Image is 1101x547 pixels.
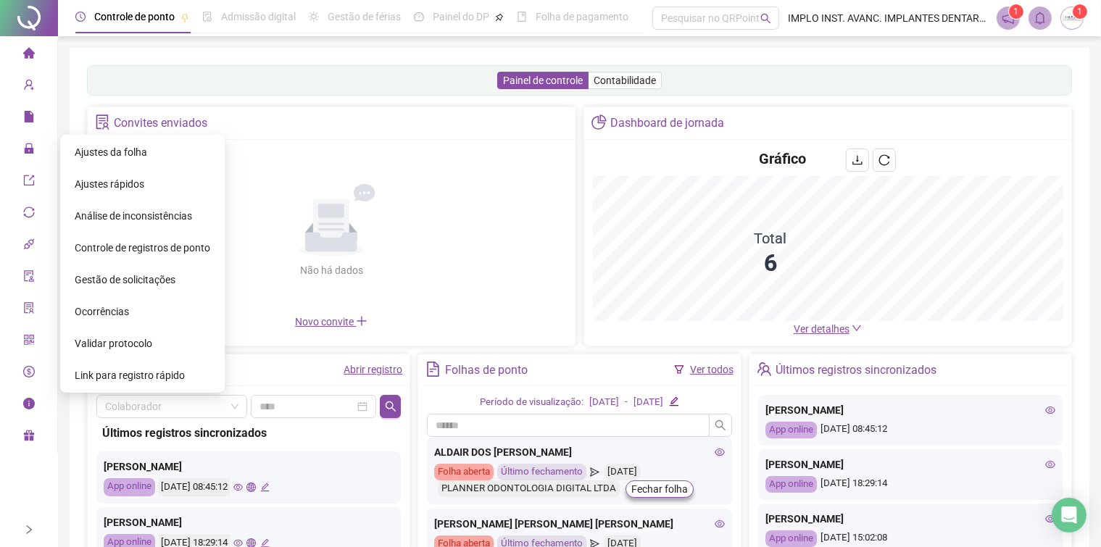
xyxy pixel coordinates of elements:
[669,396,678,406] span: edit
[75,210,192,222] span: Análise de inconsistências
[24,525,34,535] span: right
[1078,7,1083,17] span: 1
[23,359,35,388] span: dollar
[114,111,207,135] div: Convites enviados
[625,395,628,410] div: -
[495,13,504,22] span: pushpin
[1045,459,1055,469] span: eye
[765,402,1055,418] div: [PERSON_NAME]
[503,75,583,86] span: Painel de controle
[94,11,175,22] span: Controle de ponto
[852,323,862,333] span: down
[23,104,35,133] span: file
[23,423,35,452] span: gift
[633,395,663,410] div: [DATE]
[75,12,86,22] span: clock-circle
[309,12,319,22] span: sun
[759,149,806,169] h4: Gráfico
[794,323,849,335] span: Ver detalhes
[425,362,441,377] span: file-text
[265,262,398,278] div: Não há dados
[594,75,656,86] span: Contabilidade
[75,146,147,158] span: Ajustes da folha
[385,401,396,412] span: search
[1061,7,1083,29] img: 37685
[631,481,688,497] span: Fechar folha
[878,154,890,166] span: reload
[1045,405,1055,415] span: eye
[202,12,212,22] span: file-done
[75,338,152,349] span: Validar protocolo
[356,315,367,327] span: plus
[23,327,35,356] span: qrcode
[23,391,35,420] span: info-circle
[104,514,394,530] div: [PERSON_NAME]
[765,422,1055,438] div: [DATE] 08:45:12
[246,483,256,492] span: global
[765,476,1055,493] div: [DATE] 18:29:14
[765,530,1055,547] div: [DATE] 15:02:08
[591,114,607,130] span: pie-chart
[536,11,628,22] span: Folha de pagamento
[1073,4,1087,19] sup: Atualize o seu contato no menu Meus Dados
[75,369,185,381] span: Link para registro rápido
[75,178,144,190] span: Ajustes rápidos
[23,168,35,197] span: export
[765,476,817,493] div: App online
[794,323,862,335] a: Ver detalhes down
[610,111,724,135] div: Dashboard de jornada
[438,480,620,497] div: PLANNER ODONTOLOGIA DIGITAL LTDA
[328,11,401,22] span: Gestão de férias
[102,424,395,442] div: Últimos registros sincronizados
[445,358,528,383] div: Folhas de ponto
[221,11,296,22] span: Admissão digital
[75,274,175,285] span: Gestão de solicitações
[104,478,155,496] div: App online
[590,464,599,480] span: send
[765,511,1055,527] div: [PERSON_NAME]
[852,154,863,166] span: download
[434,516,724,532] div: [PERSON_NAME] [PERSON_NAME] [PERSON_NAME]
[23,296,35,325] span: solution
[765,456,1055,472] div: [PERSON_NAME]
[23,264,35,293] span: audit
[75,306,129,317] span: Ocorrências
[776,358,936,383] div: Últimos registros sincronizados
[23,72,35,101] span: user-add
[23,41,35,70] span: home
[626,480,694,498] button: Fechar folha
[95,114,110,130] span: solution
[715,519,725,529] span: eye
[1034,12,1047,25] span: bell
[159,478,230,496] div: [DATE] 08:45:12
[23,136,35,165] span: lock
[765,422,817,438] div: App online
[589,395,619,410] div: [DATE]
[674,364,684,375] span: filter
[23,232,35,261] span: api
[434,444,724,460] div: ALDAIR DOS [PERSON_NAME]
[414,12,424,22] span: dashboard
[23,200,35,229] span: sync
[233,483,243,492] span: eye
[1009,4,1023,19] sup: 1
[497,464,586,480] div: Último fechamento
[788,10,988,26] span: IMPLO INST. AVANC. IMPLANTES DENTARIOS
[260,483,270,492] span: edit
[765,530,817,547] div: App online
[715,447,725,457] span: eye
[1045,514,1055,524] span: eye
[75,242,210,254] span: Controle de registros de ponto
[760,13,771,24] span: search
[180,13,189,22] span: pushpin
[1002,12,1015,25] span: notification
[433,11,489,22] span: Painel do DP
[1014,7,1019,17] span: 1
[517,12,527,22] span: book
[344,364,402,375] a: Abrir registro
[1052,498,1087,533] div: Open Intercom Messenger
[104,459,394,475] div: [PERSON_NAME]
[757,362,772,377] span: team
[295,316,367,327] span: Novo convite
[434,464,494,480] div: Folha aberta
